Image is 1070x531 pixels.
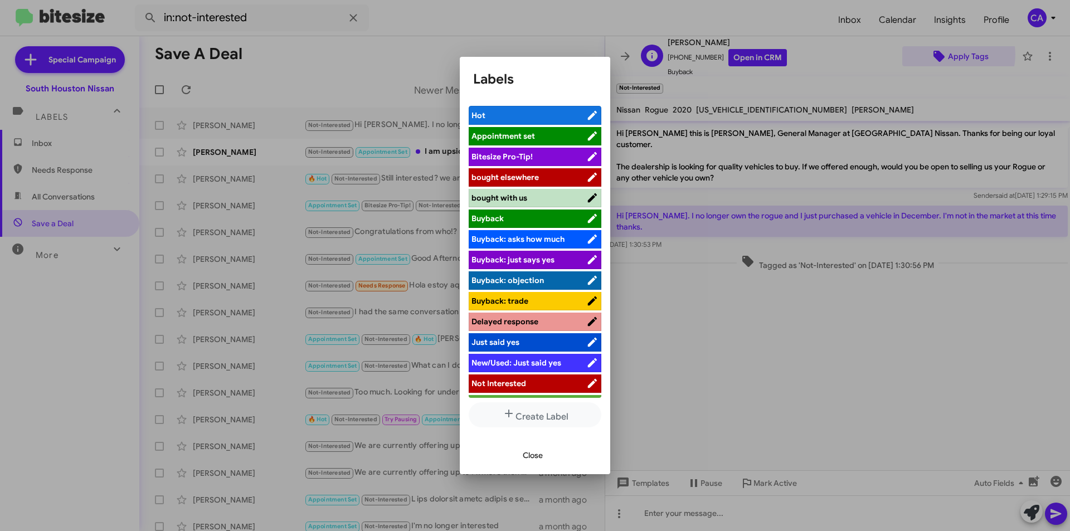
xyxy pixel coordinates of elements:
span: bought elsewhere [471,172,539,182]
span: Hot [471,110,485,120]
span: Not Interested [471,378,526,388]
span: New/Used: Just said yes [471,358,561,368]
span: Appointment set [471,131,535,141]
span: Buyback [471,213,504,223]
button: Create Label [469,402,601,427]
span: Buyback: just says yes [471,255,555,265]
span: Close [523,445,543,465]
span: Buyback: trade [471,296,528,306]
button: Close [514,445,552,465]
h1: Labels [473,70,597,88]
span: Buyback: asks how much [471,234,565,244]
span: Just said yes [471,337,519,347]
span: Delayed response [471,316,538,327]
span: bought with us [471,193,527,203]
span: Buyback: objection [471,275,544,285]
span: Bitesize Pro-Tip! [471,152,533,162]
